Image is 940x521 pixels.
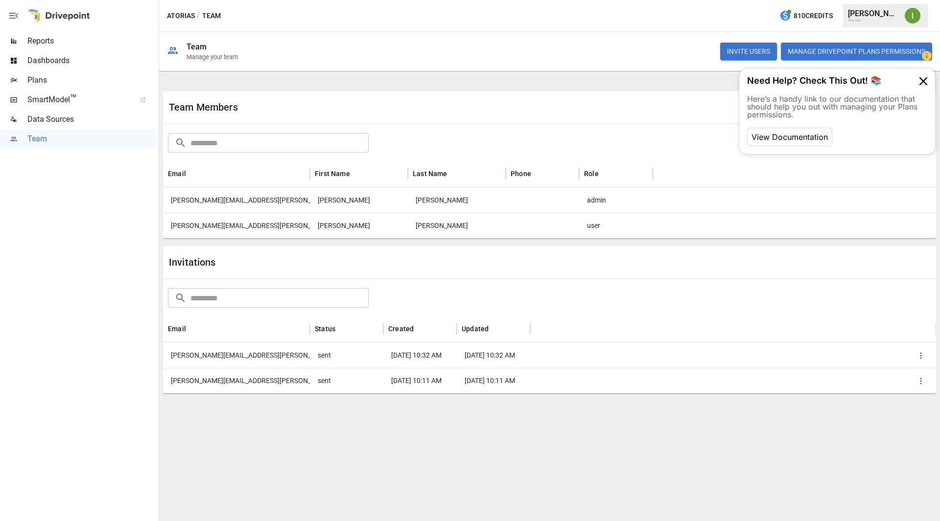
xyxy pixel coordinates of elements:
[448,167,462,181] button: Sort
[336,322,350,336] button: Sort
[413,170,447,178] div: Last Name
[388,325,414,333] div: Created
[848,18,899,23] div: Atorias
[383,342,457,368] div: 8/4/25 10:32 AM
[848,9,899,18] div: [PERSON_NAME]
[70,92,77,105] span: ™
[315,325,335,333] div: Status
[457,368,530,393] div: 8/20/25 10:11 AM
[163,187,310,213] div: ivonne.vazquez@wheatvalley.com
[775,7,837,25] button: 810Credits
[408,187,506,213] div: Vazquez
[27,74,157,86] span: Plans
[720,43,777,60] button: INVITE USERS
[899,2,926,29] button: Ivonne Vazquez
[187,53,238,61] div: Manage your team
[27,94,129,106] span: SmartModel
[27,133,157,145] span: Team
[187,167,201,181] button: Sort
[187,322,201,336] button: Sort
[457,342,530,368] div: 8/4/25 10:32 AM
[383,368,457,393] div: 8/20/25 10:11 AM
[511,170,531,178] div: Phone
[167,10,195,22] button: Atorias
[310,187,408,213] div: Ivonne
[315,170,350,178] div: First Name
[794,10,833,22] span: 810 Credits
[163,368,310,393] div: sam.kominowski@atorias.com
[600,167,613,181] button: Sort
[197,10,200,22] div: /
[168,170,186,178] div: Email
[905,8,920,23] img: Ivonne Vazquez
[169,101,550,113] div: Team Members
[27,35,157,47] span: Reports
[408,213,506,238] div: Kominowski
[415,322,428,336] button: Sort
[163,342,310,368] div: ivonne.vazquez@atorias.com
[310,213,408,238] div: Sam
[532,167,546,181] button: Sort
[310,368,383,393] div: sent
[462,325,489,333] div: Updated
[163,213,310,238] div: sam.kominowski@wheatvalley.com
[169,256,550,268] div: Invitations
[310,342,383,368] div: sent
[579,187,653,213] div: admin
[781,43,932,60] button: Manage Drivepoint Plans Permissions
[187,42,207,51] div: Team
[579,213,653,238] div: user
[351,167,365,181] button: Sort
[168,325,186,333] div: Email
[27,55,157,67] span: Dashboards
[27,113,157,125] span: Data Sources
[584,170,599,178] div: Role
[490,322,503,336] button: Sort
